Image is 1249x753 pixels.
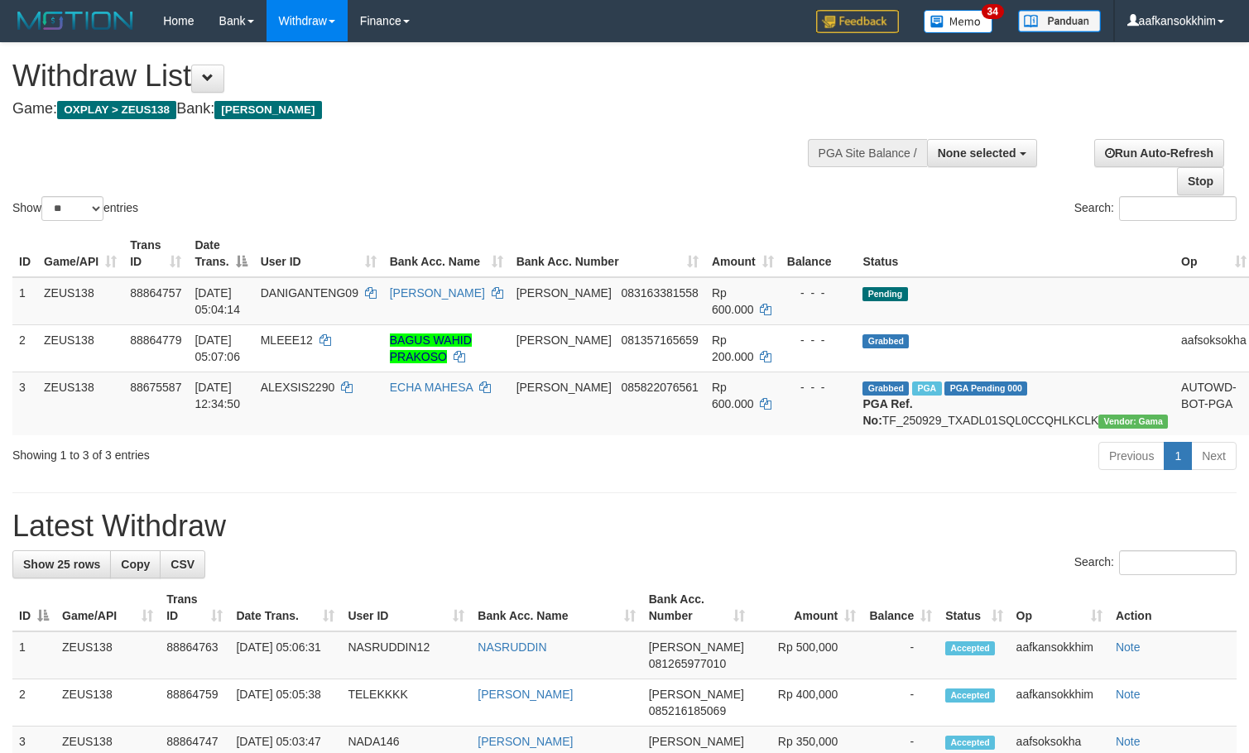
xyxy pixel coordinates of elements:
[862,584,939,631] th: Balance: activate to sort column ascending
[1116,735,1141,748] a: Note
[862,631,939,679] td: -
[123,230,188,277] th: Trans ID: activate to sort column ascending
[649,735,744,748] span: [PERSON_NAME]
[12,8,138,33] img: MOTION_logo.png
[130,333,181,347] span: 88864779
[261,333,313,347] span: MLEEE12
[1010,679,1109,727] td: aafkansokkhim
[195,381,240,410] span: [DATE] 12:34:50
[37,230,123,277] th: Game/API: activate to sort column ascending
[1094,139,1224,167] a: Run Auto-Refresh
[516,333,612,347] span: [PERSON_NAME]
[945,641,995,655] span: Accepted
[1119,196,1237,221] input: Search:
[12,631,55,679] td: 1
[1116,688,1141,701] a: Note
[924,10,993,33] img: Button%20Memo.svg
[12,277,37,325] td: 1
[55,584,160,631] th: Game/API: activate to sort column ascending
[478,735,573,748] a: [PERSON_NAME]
[37,372,123,435] td: ZEUS138
[816,10,899,33] img: Feedback.jpg
[862,381,909,396] span: Grabbed
[41,196,103,221] select: Showentries
[12,230,37,277] th: ID
[649,704,726,717] span: Copy 085216185069 to clipboard
[1177,167,1224,195] a: Stop
[856,230,1175,277] th: Status
[1074,550,1237,575] label: Search:
[12,60,816,93] h1: Withdraw List
[621,286,698,300] span: Copy 083163381558 to clipboard
[229,679,341,727] td: [DATE] 05:05:38
[390,286,485,300] a: [PERSON_NAME]
[471,584,641,631] th: Bank Acc. Name: activate to sort column ascending
[12,101,816,118] h4: Game: Bank:
[516,381,612,394] span: [PERSON_NAME]
[195,333,240,363] span: [DATE] 05:07:06
[862,287,907,301] span: Pending
[229,584,341,631] th: Date Trans.: activate to sort column ascending
[516,286,612,300] span: [PERSON_NAME]
[912,381,941,396] span: Marked by aafpengsreynich
[130,286,181,300] span: 88864757
[160,679,229,727] td: 88864759
[808,139,927,167] div: PGA Site Balance /
[862,679,939,727] td: -
[341,584,471,631] th: User ID: activate to sort column ascending
[341,679,471,727] td: TELEKKKK
[621,333,698,347] span: Copy 081357165659 to clipboard
[752,584,863,631] th: Amount: activate to sort column ascending
[1010,631,1109,679] td: aafkansokkhim
[12,440,508,463] div: Showing 1 to 3 of 3 entries
[1164,442,1192,470] a: 1
[1116,640,1141,654] a: Note
[12,196,138,221] label: Show entries
[944,381,1027,396] span: PGA Pending
[160,584,229,631] th: Trans ID: activate to sort column ascending
[939,584,1009,631] th: Status: activate to sort column ascending
[57,101,176,119] span: OXPLAY > ZEUS138
[787,379,850,396] div: - - -
[341,631,471,679] td: NASRUDDIN12
[938,146,1016,160] span: None selected
[478,688,573,701] a: [PERSON_NAME]
[752,679,863,727] td: Rp 400,000
[12,679,55,727] td: 2
[37,277,123,325] td: ZEUS138
[23,558,100,571] span: Show 25 rows
[55,679,160,727] td: ZEUS138
[787,332,850,348] div: - - -
[229,631,341,679] td: [DATE] 05:06:31
[945,688,995,703] span: Accepted
[12,510,1237,543] h1: Latest Withdraw
[862,334,909,348] span: Grabbed
[621,381,698,394] span: Copy 085822076561 to clipboard
[121,558,150,571] span: Copy
[510,230,705,277] th: Bank Acc. Number: activate to sort column ascending
[188,230,253,277] th: Date Trans.: activate to sort column descending
[856,372,1175,435] td: TF_250929_TXADL01SQL0CCQHLKCLK
[261,286,358,300] span: DANIGANTENG09
[390,381,473,394] a: ECHA MAHESA
[927,139,1037,167] button: None selected
[37,324,123,372] td: ZEUS138
[12,584,55,631] th: ID: activate to sort column descending
[649,657,726,670] span: Copy 081265977010 to clipboard
[1098,442,1165,470] a: Previous
[383,230,510,277] th: Bank Acc. Name: activate to sort column ascending
[787,285,850,301] div: - - -
[160,631,229,679] td: 88864763
[712,333,754,363] span: Rp 200.000
[649,640,744,654] span: [PERSON_NAME]
[1098,415,1168,429] span: Vendor URL: https://trx31.1velocity.biz
[1018,10,1101,32] img: panduan.png
[12,550,111,578] a: Show 25 rows
[862,397,912,427] b: PGA Ref. No:
[254,230,383,277] th: User ID: activate to sort column ascending
[712,381,754,410] span: Rp 600.000
[130,381,181,394] span: 88675587
[110,550,161,578] a: Copy
[55,631,160,679] td: ZEUS138
[1109,584,1237,631] th: Action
